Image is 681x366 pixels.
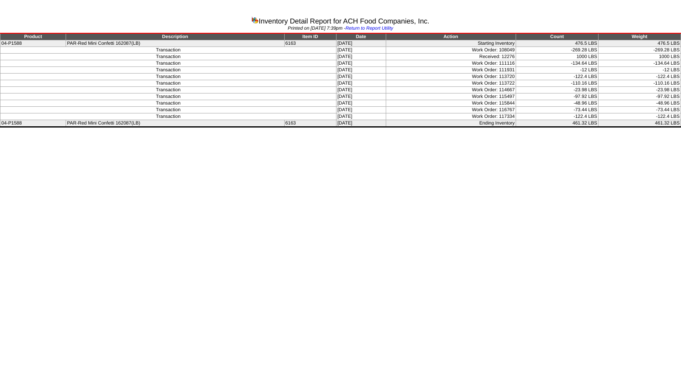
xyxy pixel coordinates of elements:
[598,93,681,100] td: -97.92 LBS
[386,47,516,54] td: Work Order: 108049
[386,113,516,120] td: Work Order: 117334
[516,54,598,60] td: 1000 LBS
[516,113,598,120] td: -122.4 LBS
[336,54,386,60] td: [DATE]
[284,120,336,127] td: 6163
[336,60,386,67] td: [DATE]
[598,80,681,87] td: -110.16 LBS
[0,60,337,67] td: Transaction
[284,40,336,47] td: 6163
[336,80,386,87] td: [DATE]
[0,93,337,100] td: Transaction
[516,93,598,100] td: -97.92 LBS
[0,54,337,60] td: Transaction
[386,100,516,107] td: Work Order: 115844
[386,74,516,80] td: Work Order: 113720
[251,16,258,23] img: graph.gif
[0,120,66,127] td: 04-P1588
[598,33,681,40] td: Weight
[66,120,284,127] td: PAR-Red Mini Confetti 162087(LB)
[386,60,516,67] td: Work Order: 111116
[516,74,598,80] td: -122.4 LBS
[516,47,598,54] td: -269.28 LBS
[336,74,386,80] td: [DATE]
[386,40,516,47] td: Starting Inventory
[0,80,337,87] td: Transaction
[598,120,681,127] td: 461.32 LBS
[336,100,386,107] td: [DATE]
[386,54,516,60] td: Received: 12276
[598,74,681,80] td: -122.4 LBS
[516,100,598,107] td: -48.96 LBS
[386,93,516,100] td: Work Order: 115497
[386,107,516,113] td: Work Order: 116767
[336,67,386,74] td: [DATE]
[0,47,337,54] td: Transaction
[336,93,386,100] td: [DATE]
[0,33,66,40] td: Product
[516,33,598,40] td: Count
[336,120,386,127] td: [DATE]
[0,74,337,80] td: Transaction
[0,107,337,113] td: Transaction
[516,87,598,93] td: -23.98 LBS
[0,87,337,93] td: Transaction
[516,60,598,67] td: -134.64 LBS
[516,40,598,47] td: 476.5 LBS
[386,33,516,40] td: Action
[386,87,516,93] td: Work Order: 114667
[66,33,284,40] td: Description
[598,113,681,120] td: -122.4 LBS
[386,67,516,74] td: Work Order: 111931
[336,87,386,93] td: [DATE]
[516,67,598,74] td: -12 LBS
[0,67,337,74] td: Transaction
[336,47,386,54] td: [DATE]
[345,26,393,31] a: Return to Report Utility
[598,67,681,74] td: -12 LBS
[0,100,337,107] td: Transaction
[386,80,516,87] td: Work Order: 113722
[0,113,337,120] td: Transaction
[598,54,681,60] td: 1000 LBS
[336,107,386,113] td: [DATE]
[284,33,336,40] td: Item ID
[598,107,681,113] td: -73.44 LBS
[0,40,66,47] td: 04-P1588
[516,107,598,113] td: -73.44 LBS
[336,113,386,120] td: [DATE]
[598,87,681,93] td: -23.98 LBS
[516,120,598,127] td: 461.32 LBS
[386,120,516,127] td: Ending Inventory
[516,80,598,87] td: -110.16 LBS
[598,100,681,107] td: -48.96 LBS
[336,33,386,40] td: Date
[336,40,386,47] td: [DATE]
[598,47,681,54] td: -269.28 LBS
[598,40,681,47] td: 476.5 LBS
[598,60,681,67] td: -134.64 LBS
[66,40,284,47] td: PAR-Red Mini Confetti 162087(LB)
